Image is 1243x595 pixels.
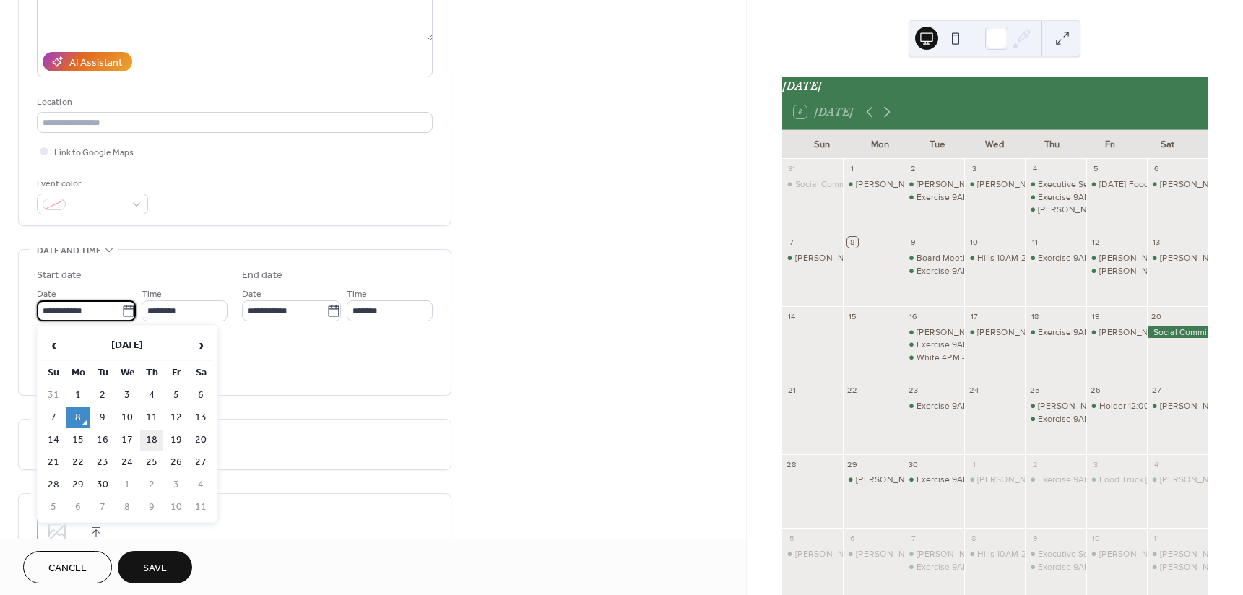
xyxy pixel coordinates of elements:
div: 18 [1029,310,1040,321]
div: Tue [909,130,966,159]
span: Date [242,287,261,302]
div: Thu [1023,130,1081,159]
div: Executive Session 5:30PM-9PM [1025,178,1086,191]
div: 26 [1091,385,1101,396]
button: Save [118,551,192,583]
td: 12 [165,407,188,428]
div: Hills 10AM-2PM [964,252,1025,264]
td: 1 [66,385,90,406]
td: 21 [42,452,65,473]
div: Gardner 1-6pm [1086,265,1147,277]
div: 20 [1151,310,1162,321]
div: White 4PM - 10PM [904,352,964,364]
button: AI Assistant [43,52,132,71]
td: 9 [91,407,114,428]
div: 27 [1151,385,1162,396]
td: 10 [165,497,188,518]
div: Exercise 9AM-10AM [1025,561,1086,573]
td: 2 [91,385,114,406]
div: [PERSON_NAME] 12PM - CL [1099,326,1210,339]
div: 23 [908,385,919,396]
div: [PERSON_NAME] 11AM-4PM [917,548,1028,560]
div: Exercise 9AM-10AM [1038,326,1116,339]
td: 4 [140,385,163,406]
div: Start date [37,268,82,283]
div: 16 [908,310,919,321]
div: 14 [787,310,797,321]
div: Exercise 9AM-10AM [1025,191,1086,204]
td: 27 [189,452,212,473]
div: Eaton 12PM-4PM [1025,400,1086,412]
div: End date [242,268,282,283]
span: Save [143,561,167,576]
div: Social Committee: Clubhouse/Picnic - All Day [1147,326,1208,339]
div: Hills 10AM-2PM [977,548,1039,560]
div: 22 [847,385,858,396]
div: 1 [847,163,858,174]
div: Exercise 9AM-10AM [917,474,995,486]
div: [PERSON_NAME] 12PM-4PM [977,474,1091,486]
div: 8 [847,237,858,248]
div: 4 [1029,163,1040,174]
div: ; [37,512,77,552]
div: Obert 8AM-CL [1147,474,1208,486]
div: 31 [787,163,797,174]
div: [PERSON_NAME] 12PM-4PM [977,326,1091,339]
div: Exercise 9AM-10AM [904,339,964,351]
div: Exercise 9AM-10AM [1038,191,1116,204]
th: Sa [189,362,212,383]
div: Exercise 9AM-10AM [904,265,964,277]
div: [PERSON_NAME] 8AM - 5PM [856,178,971,191]
div: Gardner 8AM - 5PM [843,178,904,191]
div: 3 [969,163,979,174]
div: 17 [969,310,979,321]
div: Executive Session 6PM-9PM [1038,548,1151,560]
div: 19 [1091,310,1101,321]
div: Food Truck Friday: Clubhouse/Picnic 5PM-7:30PM [1086,474,1147,486]
td: 3 [116,385,139,406]
td: 26 [165,452,188,473]
div: 10 [1091,532,1101,543]
span: Date and time [37,243,101,259]
div: 25 [1029,385,1040,396]
td: 22 [66,452,90,473]
span: Cancel [48,561,87,576]
div: Durbin 4PM - CL [782,252,843,264]
td: 31 [42,385,65,406]
div: Exercise 9AM-10AM [1038,474,1116,486]
div: Holder 12:00PM - CL [1099,400,1180,412]
td: 24 [116,452,139,473]
div: Woelk CH 8-CL [1086,548,1147,560]
div: 1 [969,459,979,469]
button: Cancel [23,551,112,583]
td: 6 [189,385,212,406]
span: Time [347,287,367,302]
td: 2 [140,474,163,495]
div: Gardner 12PM - CL [1086,326,1147,339]
th: [DATE] [66,330,188,361]
div: Executive Session 6PM-9PM [1025,548,1086,560]
td: 25 [140,452,163,473]
td: 11 [140,407,163,428]
div: Obert 8AM-CL [1147,400,1208,412]
div: 7 [787,237,797,248]
div: Board Meeting 5PM-9PM [917,252,1016,264]
td: 3 [165,474,188,495]
div: Exercise 9AM-10AM [904,474,964,486]
td: 11 [189,497,212,518]
div: 9 [908,237,919,248]
div: Wed [966,130,1023,159]
div: 7 [908,532,919,543]
div: Event color [37,176,145,191]
div: Blaine 12PM - 5PM [782,548,843,560]
div: Cupp 11AM-4PM [904,178,964,191]
div: 3 [1091,459,1101,469]
div: [PERSON_NAME] 11AM-4PM [917,178,1028,191]
div: 2 [1029,459,1040,469]
div: Exercise 9AM-10AM [1025,252,1086,264]
div: Obert 8AM-CL [843,548,904,560]
div: Exercise 9AM-10AM [1025,474,1086,486]
div: 9 [1029,532,1040,543]
div: Social Committee CH 4-6PM [782,178,843,191]
div: [PERSON_NAME] 8AM-CL [856,548,959,560]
